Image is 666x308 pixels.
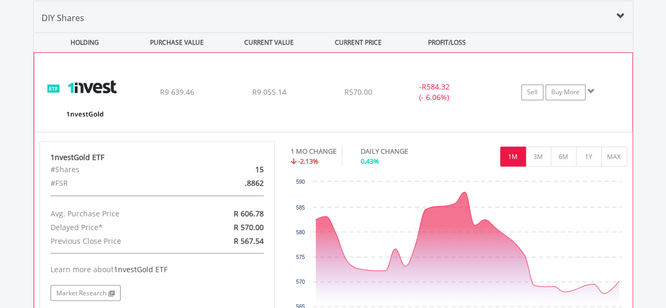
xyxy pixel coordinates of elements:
span: -2.13% [298,156,319,166]
a: Market Research [51,285,121,301]
div: DAILY CHANGE [361,146,445,156]
span: R 570.00 [234,222,264,232]
span: 1nvestGold ETF [114,264,167,274]
span: R9 055.14 [252,87,286,97]
button: 6M [551,146,576,166]
div: Learn more about [51,264,264,274]
text: 575 [296,254,305,260]
div: HOLDING [34,33,130,52]
div: #Shares [43,163,195,176]
button: 3M [525,146,551,166]
div: CURRENT VALUE [224,33,314,52]
div: 15 [195,163,272,176]
div: Previous Close Price [43,234,195,247]
a: Buy More [545,84,585,100]
div: CURRENT PRICE [316,33,400,52]
span: R 567.54 [234,235,264,245]
span: R9 639.46 [160,87,194,97]
div: Avg. Purchase Price [43,206,195,220]
div: Delayed Price* [43,220,195,234]
div: 1nvestGold ETF [51,152,264,163]
div: #FSR [43,176,195,190]
div: PURCHASE VALUE [132,33,222,52]
div: - (- 6.06%) [394,82,473,103]
span: R 606.78 [234,208,264,218]
div: PROFIT/LOSS [402,33,492,52]
button: MAX [601,146,627,166]
text: 585 [296,204,305,210]
button: 1M [500,146,526,166]
span: DIY Shares [42,12,84,24]
button: 1Y [576,146,602,166]
text: 570 [296,279,305,284]
div: .8862 [195,176,272,190]
text: 590 [296,179,305,185]
span: 0.43% [361,156,379,166]
text: 580 [296,229,305,235]
span: R570.00 [344,87,372,97]
span: R584.32 [421,82,449,92]
a: Sell [521,84,543,100]
img: EQU.ZA.ETFGLD.png [39,66,130,129]
div: 1 MO CHANGE [291,146,336,156]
